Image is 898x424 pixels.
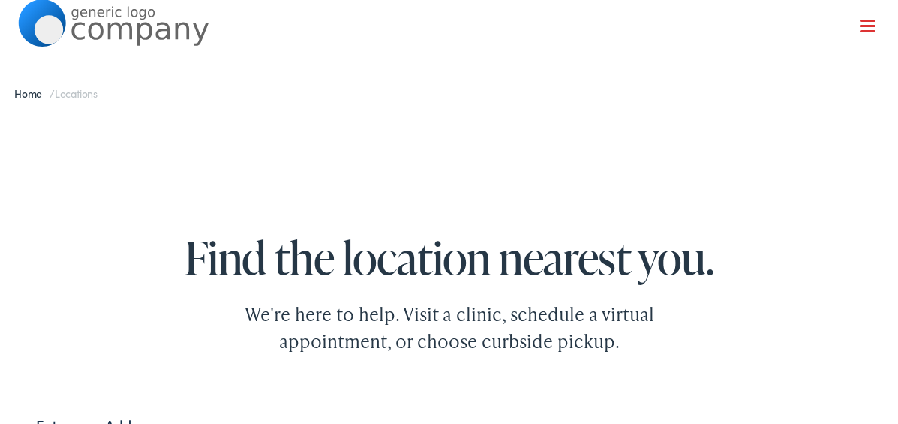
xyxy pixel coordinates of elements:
[14,86,50,101] a: Home
[29,60,880,92] a: What We Offer
[209,301,689,355] div: We're here to help. Visit a clinic, schedule a virtual appointment, or choose curbside pickup.
[18,233,880,282] h1: Find the location nearest you.
[55,86,98,101] span: Locations
[14,86,98,101] span: /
